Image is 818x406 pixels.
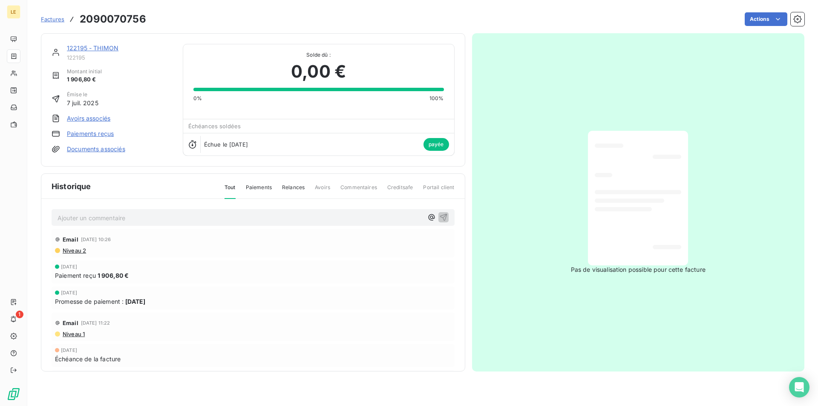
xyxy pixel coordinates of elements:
[98,271,129,280] span: 1 906,80 €
[80,12,146,27] h3: 2090070756
[55,297,124,306] span: Promesse de paiement :
[67,130,114,138] a: Paiements reçus
[63,320,78,326] span: Email
[193,95,202,102] span: 0%
[67,98,98,107] span: 7 juil. 2025
[67,145,125,153] a: Documents associés
[789,377,809,397] div: Open Intercom Messenger
[61,290,77,295] span: [DATE]
[63,236,78,243] span: Email
[204,141,248,148] span: Échue le [DATE]
[67,75,102,84] span: 1 906,80 €
[62,331,85,337] span: Niveau 1
[423,138,449,151] span: payée
[315,184,330,198] span: Avoirs
[67,68,102,75] span: Montant initial
[745,12,787,26] button: Actions
[81,320,110,325] span: [DATE] 11:22
[67,114,110,123] a: Avoirs associés
[7,387,20,401] img: Logo LeanPay
[423,184,454,198] span: Portail client
[41,16,64,23] span: Factures
[291,59,346,84] span: 0,00 €
[55,271,96,280] span: Paiement reçu
[340,184,377,198] span: Commentaires
[81,237,111,242] span: [DATE] 10:26
[193,51,444,59] span: Solde dû :
[282,184,305,198] span: Relances
[67,44,118,52] a: 122195 - THIMON
[246,184,272,198] span: Paiements
[62,247,86,254] span: Niveau 2
[55,354,121,363] span: Échéance de la facture
[7,5,20,19] div: LE
[52,181,91,192] span: Historique
[41,15,64,23] a: Factures
[571,265,706,274] span: Pas de visualisation possible pour cette facture
[225,184,236,199] span: Tout
[67,91,98,98] span: Émise le
[67,54,173,61] span: 122195
[387,184,413,198] span: Creditsafe
[188,123,241,130] span: Échéances soldées
[61,264,77,269] span: [DATE]
[429,95,444,102] span: 100%
[61,348,77,353] span: [DATE]
[16,311,23,318] span: 1
[125,297,145,306] span: [DATE]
